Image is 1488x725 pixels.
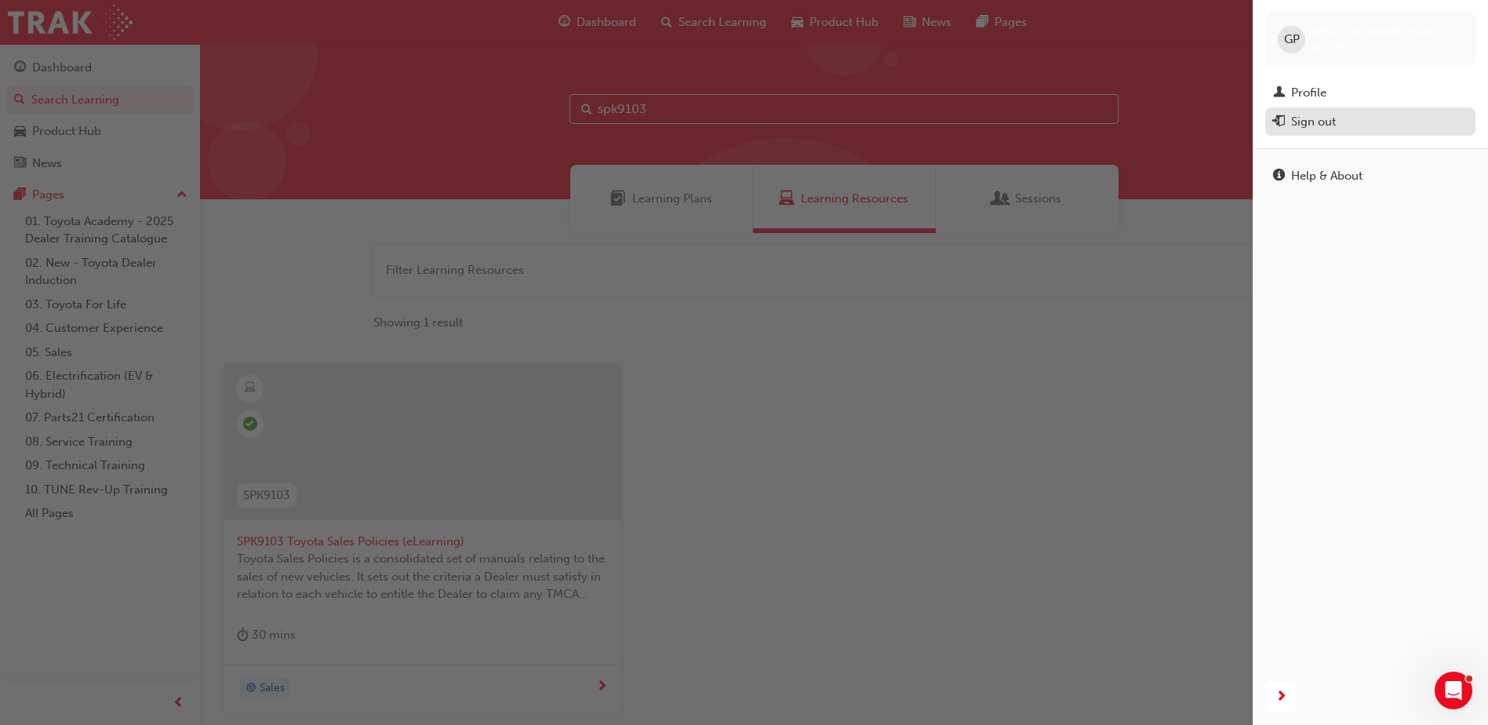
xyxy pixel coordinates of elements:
a: Profile [1265,78,1475,107]
span: info-icon [1273,169,1285,184]
iframe: Intercom live chat [1435,672,1472,709]
div: Sign out [1291,113,1336,131]
span: GP [1284,31,1300,49]
span: man-icon [1273,86,1285,100]
button: Sign out [1265,107,1475,137]
span: next-icon [1275,687,1287,707]
div: Profile [1291,84,1326,102]
span: 605985 [1312,40,1350,53]
span: exit-icon [1273,115,1285,129]
div: Help & About [1291,167,1362,185]
span: [PERSON_NAME] Pash [1312,25,1435,39]
a: Help & About [1265,162,1475,191]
